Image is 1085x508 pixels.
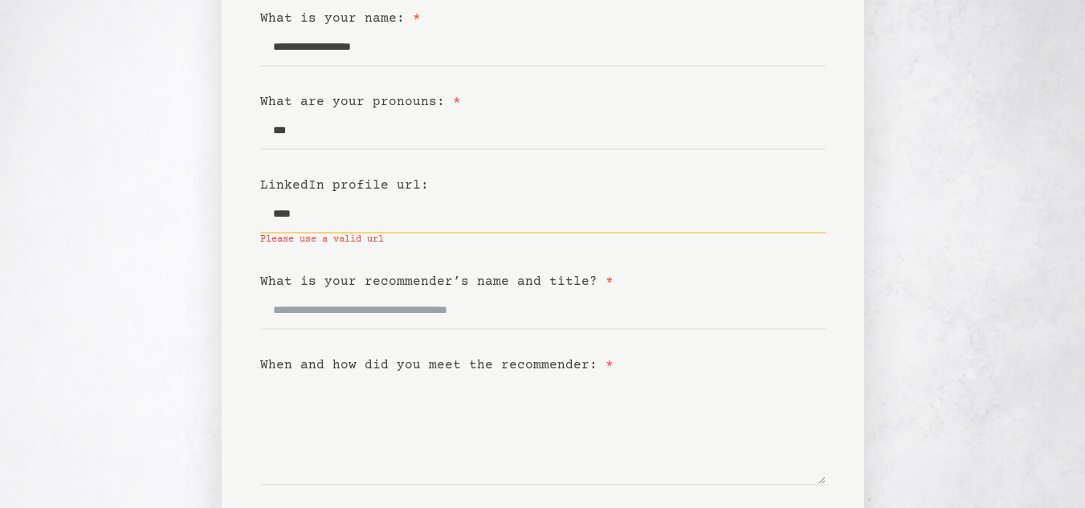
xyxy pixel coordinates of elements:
label: When and how did you meet the recommender: [260,358,614,372]
label: What is your name: [260,11,421,26]
label: LinkedIn profile url: [260,178,429,193]
span: Please use a valid url [260,234,826,246]
label: What is your recommender’s name and title? [260,274,614,289]
label: What are your pronouns: [260,95,461,109]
